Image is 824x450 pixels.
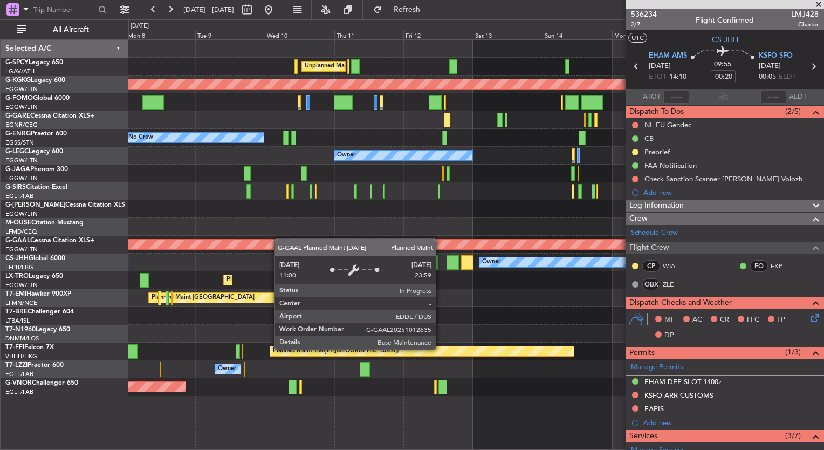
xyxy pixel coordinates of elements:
div: CP [642,260,660,272]
span: [DATE] [649,61,671,72]
span: MF [664,315,675,325]
span: T7-LZZI [5,362,28,369]
span: FP [777,315,785,325]
button: Refresh [368,1,433,18]
div: EAPIS [644,404,664,413]
a: EGGW/LTN [5,174,38,182]
div: FO [750,260,768,272]
a: G-SPCYLegacy 650 [5,59,63,66]
span: T7-N1960 [5,326,36,333]
span: Flight Crew [629,242,669,254]
span: [DATE] [759,61,781,72]
a: G-LEGCLegacy 600 [5,148,63,155]
span: (3/7) [785,430,801,441]
div: Planned Maint Tianjin ([GEOGRAPHIC_DATA]) [273,343,399,359]
span: Permits [629,347,655,359]
a: G-GARECessna Citation XLS+ [5,113,94,119]
a: G-SIRSCitation Excel [5,184,67,190]
input: --:-- [663,91,689,104]
a: DNMM/LOS [5,335,39,343]
div: Owner [337,147,355,163]
div: [DATE] [131,22,149,31]
a: T7-BREChallenger 604 [5,309,74,315]
input: Trip Number [33,2,95,18]
a: T7-LZZIPraetor 600 [5,362,64,369]
div: Mon 8 [126,30,195,39]
span: (2/5) [785,106,801,117]
span: G-KGKG [5,77,31,84]
a: EGGW/LTN [5,246,38,254]
a: T7-N1960Legacy 650 [5,326,70,333]
span: G-GARE [5,113,30,119]
span: G-GAAL [5,237,30,244]
div: Flight Confirmed [696,15,754,26]
span: AC [692,315,702,325]
span: ATOT [643,92,661,103]
a: EGLF/FAB [5,388,33,396]
span: G-SPCY [5,59,29,66]
a: G-GAALCessna Citation XLS+ [5,237,94,244]
a: EGGW/LTN [5,156,38,165]
span: CR [720,315,729,325]
a: EGSS/STN [5,139,34,147]
div: EHAM DEP SLOT 1400z [644,377,722,386]
span: G-ENRG [5,131,31,137]
span: T7-EMI [5,291,26,297]
a: EGNR/CEG [5,121,38,129]
span: Dispatch To-Dos [629,106,684,118]
div: Check Sanction Scanner [PERSON_NAME] Volozh [644,174,802,183]
a: G-FOMOGlobal 6000 [5,95,70,101]
a: LFMD/CEQ [5,228,37,236]
a: G-JAGAPhenom 300 [5,166,68,173]
div: Thu 11 [334,30,404,39]
span: G-VNOR [5,380,32,386]
a: EGGW/LTN [5,85,38,93]
span: LMJ428 [791,9,819,20]
button: All Aircraft [12,21,117,38]
span: 00:05 [759,72,776,83]
span: ALDT [789,92,807,103]
div: OBX [642,278,660,290]
span: (1/3) [785,346,801,358]
span: G-LEGC [5,148,29,155]
div: Wed 10 [265,30,334,39]
span: 2/7 [631,20,657,29]
div: Mon 15 [612,30,682,39]
a: LFMN/NCE [5,299,37,307]
span: 536234 [631,9,657,20]
span: [DATE] - [DATE] [183,5,234,15]
span: FFC [747,315,759,325]
div: Planned Maint Dusseldorf [226,272,297,288]
a: G-ENRGPraetor 600 [5,131,67,137]
span: CS-JHH [5,255,29,262]
a: LX-TROLegacy 650 [5,273,63,279]
span: 14:10 [669,72,686,83]
div: Owner [482,254,500,270]
span: 09:55 [714,59,731,70]
a: LTBA/ISL [5,317,30,325]
span: Leg Information [629,200,684,212]
div: FAA Notification [644,161,697,170]
div: Prebrief [644,147,670,156]
a: EGGW/LTN [5,103,38,111]
a: WIA [663,261,687,271]
a: LGAV/ATH [5,67,35,76]
div: Unplanned Maint [GEOGRAPHIC_DATA] ([PERSON_NAME] Intl) [305,58,479,74]
a: M-OUSECitation Mustang [5,220,84,226]
span: M-OUSE [5,220,31,226]
div: Owner [218,361,236,377]
span: T7-BRE [5,309,28,315]
div: Add new [643,418,819,427]
div: Sat 13 [473,30,543,39]
div: Tue 9 [195,30,265,39]
span: G-FOMO [5,95,33,101]
span: Charter [791,20,819,29]
span: T7-FFI [5,344,24,351]
a: EGLF/FAB [5,370,33,378]
div: No Crew [128,129,153,146]
div: Add new [643,188,819,197]
span: LX-TRO [5,273,29,279]
span: Refresh [384,6,430,13]
button: UTC [628,33,647,43]
span: ETOT [649,72,667,83]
